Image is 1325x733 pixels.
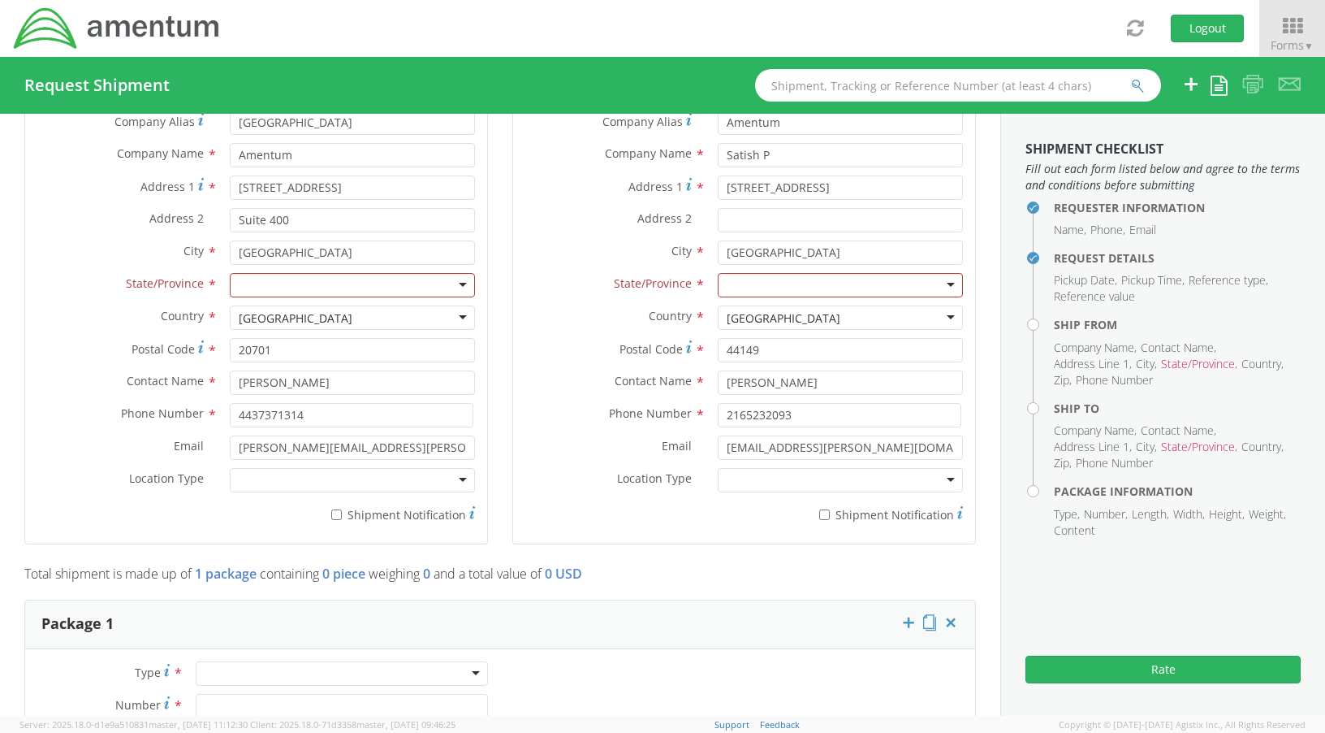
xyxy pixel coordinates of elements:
span: Phone Number [609,406,692,421]
p: Total shipment is made up of containing weighing and a total value of [24,565,976,592]
span: City [671,243,692,258]
span: Fill out each form listed below and agree to the terms and conditions before submitting [1025,161,1301,193]
span: Type [135,665,161,680]
span: master, [DATE] 11:12:30 [149,718,248,731]
span: State/Province [126,275,204,291]
span: Copyright © [DATE]-[DATE] Agistix Inc., All Rights Reserved [1059,718,1306,731]
h4: Ship From [1054,319,1301,331]
span: City [183,243,204,258]
div: [GEOGRAPHIC_DATA] [727,310,840,327]
span: Email [174,438,204,453]
h4: Requester Information [1054,202,1301,214]
span: Contact Name [127,373,204,388]
h3: Shipment Checklist [1025,142,1301,157]
span: Country [161,308,204,323]
input: Shipment, Tracking or Reference Number (at least 4 chars) [755,69,1161,102]
li: Country [1241,356,1284,372]
li: Phone [1090,222,1125,238]
span: Postal Code [132,341,195,357]
li: Address Line 1 [1054,439,1132,455]
span: Client: 2025.18.0-71d3358 [250,718,455,731]
span: Location Type [129,471,204,486]
span: 1 package [195,565,257,583]
li: State/Province [1161,356,1237,372]
span: Contact Name [615,373,692,388]
span: Server: 2025.18.0-d1e9a510831 [19,718,248,731]
li: Name [1054,222,1086,238]
li: City [1136,439,1157,455]
span: Address 2 [637,210,692,226]
li: Pickup Date [1054,272,1117,288]
h3: Package 1 [41,616,114,632]
li: Phone Number [1076,372,1153,388]
li: Zip [1054,372,1072,388]
button: Logout [1171,15,1244,42]
span: Address 1 [628,179,683,194]
h4: Package Information [1054,485,1301,497]
li: Number [1084,506,1128,523]
label: Shipment Notification [718,504,963,523]
li: Reference value [1054,288,1135,305]
input: Shipment Notification [331,510,342,520]
li: State/Province [1161,439,1237,455]
li: Pickup Time [1121,272,1185,288]
span: 0 USD [545,565,582,583]
span: Company Alias [602,114,683,129]
li: Address Line 1 [1054,356,1132,372]
li: Content [1054,523,1095,539]
li: Phone Number [1076,455,1153,471]
input: Shipment Notification [819,510,830,520]
h4: Request Shipment [24,76,170,94]
li: Weight [1249,506,1286,523]
span: master, [DATE] 09:46:25 [356,718,455,731]
h4: Ship To [1054,402,1301,414]
span: Address 1 [140,179,195,194]
h4: Request Details [1054,252,1301,264]
li: Company Name [1054,340,1137,356]
li: Contact Name [1141,340,1216,356]
span: Company Name [605,145,692,161]
button: Rate [1025,656,1301,683]
li: Email [1129,222,1156,238]
li: Type [1054,506,1080,523]
span: 0 [423,565,430,583]
img: dyn-intl-logo-049831509241104b2a82.png [12,6,222,51]
li: Height [1209,506,1245,523]
span: Postal Code [619,341,683,357]
li: Zip [1054,455,1072,471]
li: City [1136,356,1157,372]
span: 0 piece [322,565,365,583]
span: Number [115,697,161,713]
span: State/Province [614,275,692,291]
a: Feedback [760,718,800,731]
li: Width [1173,506,1205,523]
span: ▼ [1304,39,1314,53]
li: Company Name [1054,423,1137,439]
span: Company Alias [114,114,195,129]
label: Shipment Notification [230,504,475,523]
li: Reference type [1189,272,1268,288]
span: Country [649,308,692,323]
li: Country [1241,439,1284,455]
a: Support [714,718,749,731]
span: Phone Number [121,406,204,421]
span: Forms [1271,37,1314,53]
li: Length [1132,506,1169,523]
span: Address 2 [149,210,204,226]
li: Contact Name [1141,423,1216,439]
span: Company Name [117,145,204,161]
span: Location Type [617,471,692,486]
div: [GEOGRAPHIC_DATA] [239,310,352,327]
span: Email [662,438,692,453]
